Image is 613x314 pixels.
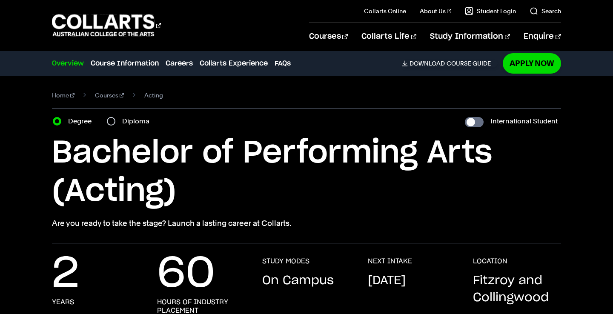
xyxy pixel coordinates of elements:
label: International Student [490,115,558,127]
p: On Campus [262,272,334,289]
label: Diploma [122,115,155,127]
a: Careers [166,58,193,69]
p: 2 [52,257,79,291]
span: Acting [144,89,163,101]
h3: LOCATION [473,257,507,265]
a: DownloadCourse Guide [402,60,498,67]
a: Apply Now [503,53,561,73]
div: Go to homepage [52,13,161,37]
a: FAQs [275,58,291,69]
a: Collarts Life [361,23,416,51]
label: Degree [68,115,97,127]
a: Enquire [524,23,561,51]
p: Are you ready to take the stage? Launch a lasting career at Collarts. [52,217,561,229]
a: Courses [309,23,348,51]
a: Overview [52,58,84,69]
h3: NEXT INTAKE [368,257,412,265]
a: Courses [95,89,124,101]
a: Collarts Experience [200,58,268,69]
a: Student Login [465,7,516,15]
p: 60 [157,257,215,291]
a: Study Information [430,23,510,51]
p: [DATE] [368,272,406,289]
a: Home [52,89,74,101]
h3: years [52,298,74,306]
p: Fitzroy and Collingwood [473,272,561,306]
h3: STUDY MODES [262,257,309,265]
a: Collarts Online [364,7,406,15]
a: Course Information [91,58,159,69]
a: About Us [420,7,451,15]
h1: Bachelor of Performing Arts (Acting) [52,134,561,211]
a: Search [530,7,561,15]
span: Download [410,60,445,67]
